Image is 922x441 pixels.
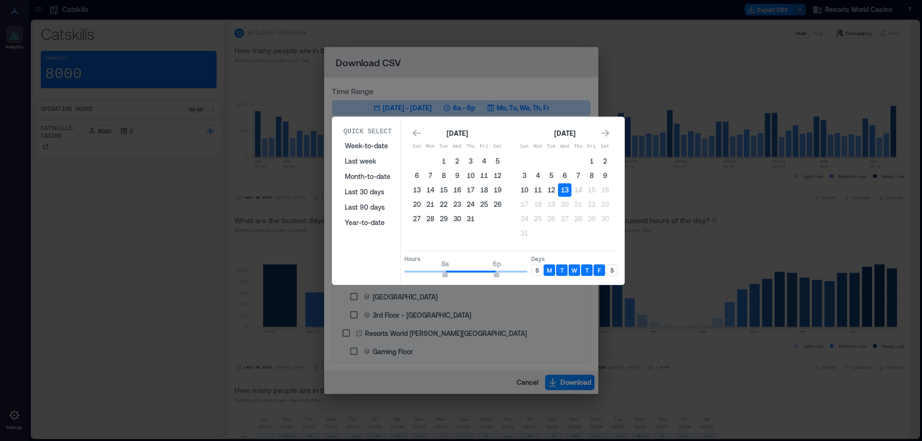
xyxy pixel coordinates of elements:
[545,183,558,197] button: 12
[518,183,531,197] button: 10
[585,183,598,197] button: 15
[424,198,437,211] button: 21
[558,140,571,154] th: Wednesday
[598,169,612,182] button: 9
[558,212,571,226] button: 27
[437,155,450,168] button: 1
[571,212,585,226] button: 28
[339,169,396,184] button: Month-to-date
[598,183,612,197] button: 16
[424,140,437,154] th: Monday
[518,169,531,182] button: 3
[531,169,545,182] button: 4
[585,212,598,226] button: 29
[518,143,531,151] p: Sun
[424,212,437,226] button: 28
[571,140,585,154] th: Thursday
[545,140,558,154] th: Tuesday
[339,200,396,215] button: Last 90 days
[598,155,612,168] button: 2
[545,212,558,226] button: 26
[441,260,449,268] span: 8a
[477,155,491,168] button: 4
[464,212,477,226] button: 31
[450,183,464,197] button: 16
[571,183,585,197] button: 14
[558,169,571,182] button: 6
[598,212,612,226] button: 30
[491,198,504,211] button: 26
[410,183,424,197] button: 13
[585,169,598,182] button: 8
[571,169,585,182] button: 7
[598,143,612,151] p: Sat
[531,140,545,154] th: Monday
[410,198,424,211] button: 20
[477,198,491,211] button: 25
[585,198,598,211] button: 22
[424,143,437,151] p: Mon
[571,266,577,274] p: W
[477,140,491,154] th: Friday
[339,184,396,200] button: Last 30 days
[598,127,612,140] button: Go to next month
[491,169,504,182] button: 12
[518,212,531,226] button: 24
[547,266,552,274] p: M
[571,143,585,151] p: Thu
[585,140,598,154] th: Friday
[545,198,558,211] button: 19
[339,154,396,169] button: Last week
[410,143,424,151] p: Sun
[598,140,612,154] th: Saturday
[551,128,578,139] div: [DATE]
[518,226,531,240] button: 31
[571,198,585,211] button: 21
[464,143,477,151] p: Thu
[585,155,598,168] button: 1
[437,212,450,226] button: 29
[437,169,450,182] button: 8
[437,198,450,211] button: 22
[610,266,614,274] p: S
[477,143,491,151] p: Fri
[585,143,598,151] p: Fri
[531,183,545,197] button: 11
[464,169,477,182] button: 10
[531,198,545,211] button: 18
[518,198,531,211] button: 17
[444,128,471,139] div: [DATE]
[424,169,437,182] button: 7
[437,140,450,154] th: Tuesday
[450,155,464,168] button: 2
[450,143,464,151] p: Wed
[437,143,450,151] p: Tue
[410,169,424,182] button: 6
[343,127,392,136] p: Quick Select
[450,140,464,154] th: Wednesday
[339,138,396,154] button: Week-to-date
[558,183,571,197] button: 13
[339,215,396,230] button: Year-to-date
[531,143,545,151] p: Mon
[531,212,545,226] button: 25
[518,140,531,154] th: Sunday
[491,143,504,151] p: Sat
[493,260,501,268] span: 6p
[410,212,424,226] button: 27
[558,143,571,151] p: Wed
[464,198,477,211] button: 24
[535,266,539,274] p: S
[598,198,612,211] button: 23
[464,140,477,154] th: Thursday
[477,183,491,197] button: 18
[491,183,504,197] button: 19
[464,183,477,197] button: 17
[410,140,424,154] th: Sunday
[560,266,564,274] p: T
[477,169,491,182] button: 11
[598,266,601,274] p: F
[437,183,450,197] button: 15
[558,198,571,211] button: 20
[450,212,464,226] button: 30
